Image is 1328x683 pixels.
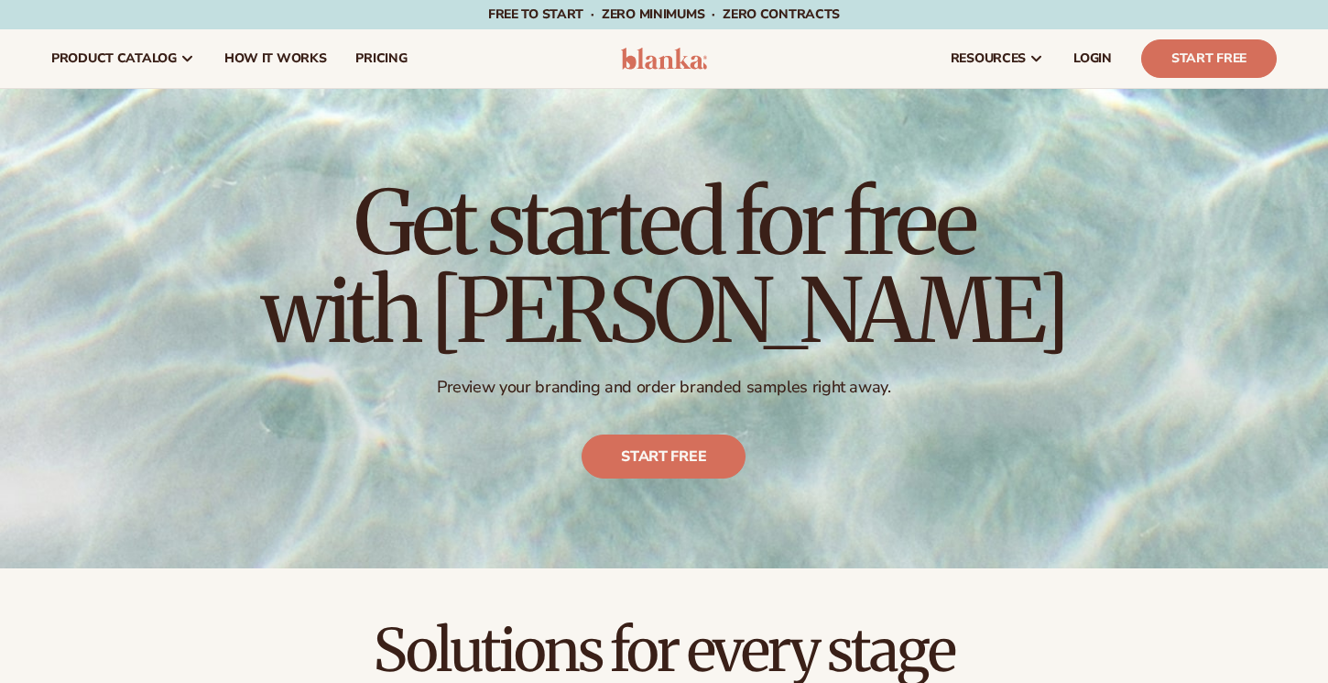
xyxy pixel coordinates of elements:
a: LOGIN [1059,29,1127,88]
span: resources [951,51,1026,66]
span: LOGIN [1073,51,1112,66]
a: pricing [341,29,421,88]
a: product catalog [37,29,210,88]
p: Preview your branding and order branded samples right away. [261,377,1067,398]
h1: Get started for free with [PERSON_NAME] [261,179,1067,355]
img: logo [621,48,708,70]
h2: Solutions for every stage [51,620,1277,681]
span: pricing [355,51,407,66]
span: product catalog [51,51,177,66]
a: How It Works [210,29,342,88]
a: Start Free [1141,39,1277,78]
a: Start free [582,435,746,479]
span: How It Works [224,51,327,66]
span: Free to start · ZERO minimums · ZERO contracts [488,6,840,23]
a: resources [936,29,1059,88]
